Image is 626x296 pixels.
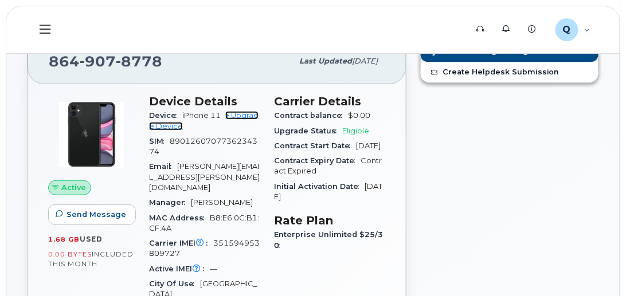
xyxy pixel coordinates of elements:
[421,62,598,82] a: Create Helpdesk Submission
[57,100,126,169] img: iPhone_11.jpg
[274,156,361,165] span: Contract Expiry Date
[274,182,365,191] span: Initial Activation Date
[116,53,162,70] span: 8778
[182,111,221,120] span: iPhone 11
[149,137,170,145] span: SIM
[563,23,571,37] span: Q
[48,250,92,258] span: 0.00 Bytes
[576,246,617,287] iframe: Messenger Launcher
[149,239,213,247] span: Carrier IMEI
[191,198,253,207] span: [PERSON_NAME]
[149,111,182,120] span: Device
[547,18,598,41] div: QXZ1KKO
[149,198,191,207] span: Manager
[66,209,126,220] span: Send Message
[48,204,136,225] button: Send Message
[149,265,210,273] span: Active IMEI
[274,111,348,120] span: Contract balance
[274,230,383,249] span: Enterprise Unlimited $25/30
[274,141,356,150] span: Contract Start Date
[149,94,260,108] h3: Device Details
[274,214,385,227] h3: Rate Plan
[149,214,210,222] span: MAC Address
[149,214,259,232] span: B8:E6:0C:B1:CF:4A
[274,127,342,135] span: Upgrade Status
[149,162,260,192] span: [PERSON_NAME][EMAIL_ADDRESS][PERSON_NAME][DOMAIN_NAME]
[210,265,217,273] span: —
[149,162,177,171] span: Email
[356,141,381,150] span: [DATE]
[80,235,103,243] span: used
[299,57,352,65] span: Last updated
[274,94,385,108] h3: Carrier Details
[352,57,378,65] span: [DATE]
[342,127,369,135] span: Eligible
[80,53,116,70] span: 907
[348,111,370,120] span: $0.00
[149,137,257,156] span: 8901260707736234374
[48,235,80,243] span: 1.68 GB
[49,53,162,70] span: 864
[274,182,382,201] span: [DATE]
[149,111,259,130] a: + Upgrade Device
[61,182,86,193] span: Active
[149,279,200,288] span: City Of Use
